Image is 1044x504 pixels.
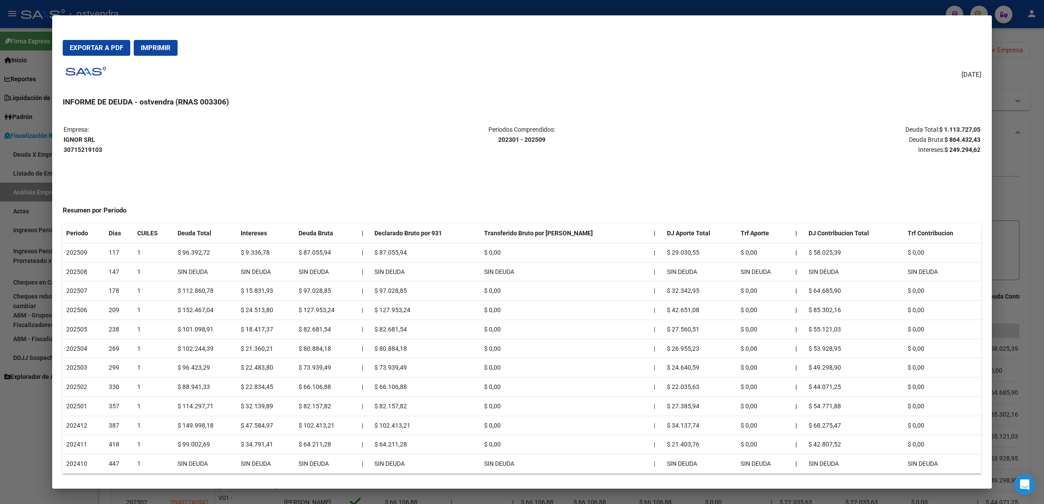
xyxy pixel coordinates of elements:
td: $ 101.098,91 [174,320,237,339]
th: | [358,224,371,243]
th: Trf Aporte [737,224,792,243]
th: | [792,378,805,397]
td: $ 80.884,18 [371,339,481,358]
td: | [358,281,371,301]
th: | [792,301,805,320]
h4: Resumen por Período [63,205,981,216]
td: $ 0,00 [737,281,792,301]
td: | [358,358,371,378]
td: | [650,454,663,474]
td: $ 0,00 [737,358,792,378]
td: 178 [105,281,134,301]
td: $ 96.392,72 [174,243,237,262]
td: $ 0,00 [481,435,651,454]
td: 1 [134,358,174,378]
span: Exportar a PDF [70,44,123,52]
td: 202504 [63,339,105,358]
td: | [650,301,663,320]
td: $ 58.025,39 [805,243,904,262]
td: SIN DEUDA [737,454,792,474]
td: $ 0,00 [481,358,651,378]
td: | [358,378,371,397]
td: 202412 [63,416,105,435]
td: $ 29.030,55 [663,243,738,262]
th: Deuda Bruta [295,224,358,243]
td: $ 0,00 [904,301,981,320]
td: $ 0,00 [481,378,651,397]
strong: $ 864.432,43 [944,136,980,143]
td: SIN DEUDA [237,454,295,474]
td: $ 53.928,95 [805,339,904,358]
td: $ 0,00 [904,396,981,416]
td: $ 21.403,76 [663,435,738,454]
td: $ 0,00 [481,396,651,416]
td: $ 22.834,45 [237,378,295,397]
p: Deuda Total: Deuda Bruta: Intereses: [675,125,980,155]
td: 147 [105,262,134,281]
td: $ 82.681,54 [371,320,481,339]
td: $ 0,00 [904,435,981,454]
td: $ 0,00 [904,416,981,435]
td: $ 82.157,82 [295,396,358,416]
td: $ 15.831,93 [237,281,295,301]
td: $ 87.055,94 [295,243,358,262]
span: Imprimir [141,44,171,52]
td: $ 32.342,95 [663,281,738,301]
td: 299 [105,358,134,378]
td: $ 34.137,74 [663,416,738,435]
td: 202507 [63,281,105,301]
th: Trf Contribucion [904,224,981,243]
td: $ 99.002,69 [174,435,237,454]
td: SIN DEUDA [805,454,904,474]
td: $ 66.106,88 [295,378,358,397]
td: $ 0,00 [737,339,792,358]
td: $ 64.211,28 [371,435,481,454]
td: $ 24.513,80 [237,301,295,320]
td: | [650,281,663,301]
td: SIN DEUDA [481,454,651,474]
td: | [358,435,371,454]
td: $ 0,00 [904,281,981,301]
td: $ 80.884,18 [295,339,358,358]
td: $ 114.297,71 [174,396,237,416]
td: SIN DEUDA [237,262,295,281]
td: 202410 [63,454,105,474]
td: | [650,416,663,435]
td: $ 0,00 [737,435,792,454]
strong: $ 249.294,62 [944,146,980,153]
td: SIN DEUDA [481,262,651,281]
td: 330 [105,378,134,397]
td: | [358,396,371,416]
td: $ 96.423,29 [174,358,237,378]
td: $ 66.106,88 [371,378,481,397]
td: | [650,262,663,281]
td: 1 [134,416,174,435]
td: 202509 [63,243,105,262]
td: $ 0,00 [737,301,792,320]
td: | [650,320,663,339]
td: $ 0,00 [481,243,651,262]
th: DJ Contribucion Total [805,224,904,243]
td: $ 149.998,18 [174,416,237,435]
td: SIN DEUDA [904,262,981,281]
td: SIN DEUDA [295,262,358,281]
td: $ 21.360,21 [237,339,295,358]
td: SIN DEUDA [371,262,481,281]
td: $ 82.681,54 [295,320,358,339]
th: Dias [105,224,134,243]
th: | [792,416,805,435]
h3: INFORME DE DEUDA - ostvendra (RNAS 003306) [63,96,981,108]
td: 202506 [63,301,105,320]
td: 202502 [63,378,105,397]
th: Transferido Bruto por [PERSON_NAME] [481,224,651,243]
td: SIN DEUDA [371,454,481,474]
strong: 202301 - 202509 [498,136,545,143]
td: 238 [105,320,134,339]
th: Deuda Total [174,224,237,243]
td: $ 26.955,23 [663,339,738,358]
td: $ 0,00 [737,243,792,262]
td: $ 0,00 [737,416,792,435]
td: $ 49.298,90 [805,358,904,378]
td: $ 0,00 [481,301,651,320]
div: Open Intercom Messenger [1014,474,1035,495]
